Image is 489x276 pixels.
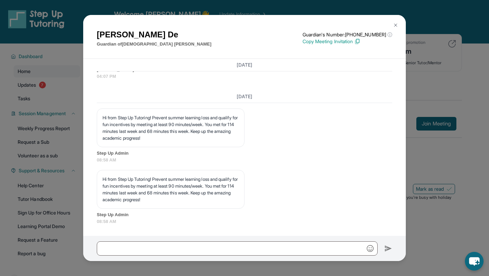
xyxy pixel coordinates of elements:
h1: [PERSON_NAME] De [97,29,212,41]
span: 08:58 AM [97,157,392,163]
h3: [DATE] [97,62,392,68]
span: ⓘ [387,31,392,38]
span: Step Up Admin [97,211,392,218]
p: Hi from Step Up Tutoring! Prevent summer learning loss and qualify for fun incentives by meeting ... [103,114,239,141]
span: 08:58 AM [97,218,392,225]
p: Copy Meeting Invitation [303,38,392,45]
img: Close Icon [393,22,398,28]
img: Copy Icon [354,38,360,45]
button: chat-button [465,252,484,271]
p: Guardian of [DEMOGRAPHIC_DATA] [PERSON_NAME] [97,41,212,48]
span: 04:07 PM [97,73,392,80]
img: Emoji [367,245,374,252]
p: Hi from Step Up Tutoring! Prevent summer learning loss and qualify for fun incentives by meeting ... [103,176,239,203]
p: Guardian's Number: [PHONE_NUMBER] [303,31,392,38]
img: Send icon [384,244,392,253]
span: Step Up Admin [97,150,392,157]
h3: [DATE] [97,93,392,100]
